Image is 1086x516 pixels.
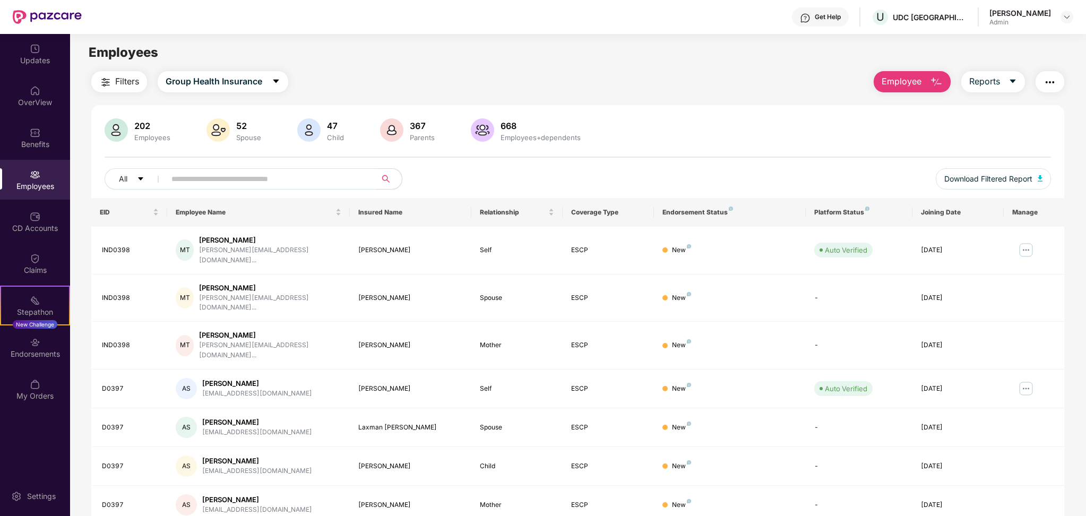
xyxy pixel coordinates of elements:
div: Mother [480,340,554,350]
div: [PERSON_NAME] [202,417,312,427]
div: [DATE] [921,340,995,350]
div: Spouse [480,423,554,433]
div: AS [176,494,197,515]
div: Auto Verified [825,383,867,394]
th: Relationship [471,198,563,227]
div: ESCP [571,500,645,510]
button: Filters [91,71,147,92]
div: Platform Status [814,208,904,217]
div: New [672,423,691,433]
div: [PERSON_NAME][EMAIL_ADDRESS][DOMAIN_NAME]... [199,340,341,360]
img: svg+xml;base64,PHN2ZyB4bWxucz0iaHR0cDovL3d3dy53My5vcmcvMjAwMC9zdmciIHhtbG5zOnhsaW5rPSJodHRwOi8vd3... [1038,175,1043,182]
img: svg+xml;base64,PHN2ZyB4bWxucz0iaHR0cDovL3d3dy53My5vcmcvMjAwMC9zdmciIHdpZHRoPSIyNCIgaGVpZ2h0PSIyNC... [99,76,112,89]
div: [DATE] [921,245,995,255]
div: Auto Verified [825,245,867,255]
img: svg+xml;base64,PHN2ZyB4bWxucz0iaHR0cDovL3d3dy53My5vcmcvMjAwMC9zdmciIHdpZHRoPSI4IiBoZWlnaHQ9IjgiIH... [729,207,733,211]
div: [EMAIL_ADDRESS][DOMAIN_NAME] [202,389,312,399]
img: svg+xml;base64,PHN2ZyBpZD0iTXlfT3JkZXJzIiBkYXRhLW5hbWU9Ik15IE9yZGVycyIgeG1sbnM9Imh0dHA6Ly93d3cudz... [30,379,40,390]
span: Employee Name [176,208,333,217]
img: svg+xml;base64,PHN2ZyBpZD0iRW1wbG95ZWVzIiB4bWxucz0iaHR0cDovL3d3dy53My5vcmcvMjAwMC9zdmciIHdpZHRoPS... [30,169,40,180]
div: D0397 [102,423,159,433]
img: svg+xml;base64,PHN2ZyB4bWxucz0iaHR0cDovL3d3dy53My5vcmcvMjAwMC9zdmciIHhtbG5zOnhsaW5rPSJodHRwOi8vd3... [380,118,403,142]
img: svg+xml;base64,PHN2ZyBpZD0iQ2xhaW0iIHhtbG5zPSJodHRwOi8vd3d3LnczLm9yZy8yMDAwL3N2ZyIgd2lkdGg9IjIwIi... [30,253,40,264]
span: Download Filtered Report [944,173,1032,185]
span: Employees [89,45,158,60]
span: caret-down [137,175,144,184]
span: Employee [882,75,921,88]
span: All [119,173,127,185]
img: svg+xml;base64,PHN2ZyB4bWxucz0iaHR0cDovL3d3dy53My5vcmcvMjAwMC9zdmciIHdpZHRoPSIyNCIgaGVpZ2h0PSIyNC... [1044,76,1056,89]
img: svg+xml;base64,PHN2ZyBpZD0iSGVscC0zMngzMiIgeG1sbnM9Imh0dHA6Ly93d3cudzMub3JnLzIwMDAvc3ZnIiB3aWR0aD... [800,13,811,23]
div: ESCP [571,340,645,350]
th: Coverage Type [563,198,654,227]
div: IND0398 [102,340,159,350]
div: ESCP [571,423,645,433]
div: [PERSON_NAME] [358,293,463,303]
div: Parents [408,133,437,142]
div: IND0398 [102,245,159,255]
div: D0397 [102,461,159,471]
div: MT [176,239,194,261]
div: Self [480,245,554,255]
span: Reports [969,75,1000,88]
div: D0397 [102,384,159,394]
img: New Pazcare Logo [13,10,82,24]
div: IND0398 [102,293,159,303]
img: svg+xml;base64,PHN2ZyBpZD0iU2V0dGluZy0yMHgyMCIgeG1sbnM9Imh0dHA6Ly93d3cudzMub3JnLzIwMDAvc3ZnIiB3aW... [11,491,22,502]
div: Self [480,384,554,394]
div: [PERSON_NAME] [199,330,341,340]
th: Insured Name [350,198,471,227]
div: AS [176,455,197,477]
img: svg+xml;base64,PHN2ZyB4bWxucz0iaHR0cDovL3d3dy53My5vcmcvMjAwMC9zdmciIHdpZHRoPSI4IiBoZWlnaHQ9IjgiIH... [687,499,691,503]
th: EID [91,198,167,227]
img: svg+xml;base64,PHN2ZyB4bWxucz0iaHR0cDovL3d3dy53My5vcmcvMjAwMC9zdmciIHhtbG5zOnhsaW5rPSJodHRwOi8vd3... [297,118,321,142]
div: [DATE] [921,384,995,394]
div: [DATE] [921,423,995,433]
div: [DATE] [921,500,995,510]
div: AS [176,417,197,438]
button: Employee [874,71,951,92]
div: ESCP [571,293,645,303]
img: svg+xml;base64,PHN2ZyB4bWxucz0iaHR0cDovL3d3dy53My5vcmcvMjAwMC9zdmciIHdpZHRoPSI4IiBoZWlnaHQ9IjgiIH... [687,383,691,387]
div: [PERSON_NAME] [989,8,1051,18]
img: svg+xml;base64,PHN2ZyBpZD0iRHJvcGRvd24tMzJ4MzIiIHhtbG5zPSJodHRwOi8vd3d3LnczLm9yZy8yMDAwL3N2ZyIgd2... [1063,13,1071,21]
div: Laxman [PERSON_NAME] [358,423,463,433]
div: [PERSON_NAME] [358,461,463,471]
div: MT [176,335,194,356]
img: svg+xml;base64,PHN2ZyBpZD0iQmVuZWZpdHMiIHhtbG5zPSJodHRwOi8vd3d3LnczLm9yZy8yMDAwL3N2ZyIgd2lkdGg9Ij... [30,127,40,138]
div: Spouse [480,293,554,303]
img: svg+xml;base64,PHN2ZyB4bWxucz0iaHR0cDovL3d3dy53My5vcmcvMjAwMC9zdmciIHdpZHRoPSI4IiBoZWlnaHQ9IjgiIH... [687,460,691,465]
div: Employees+dependents [498,133,583,142]
img: svg+xml;base64,PHN2ZyB4bWxucz0iaHR0cDovL3d3dy53My5vcmcvMjAwMC9zdmciIHdpZHRoPSIyMSIgaGVpZ2h0PSIyMC... [30,295,40,306]
div: 202 [132,121,173,131]
div: New Challenge [13,320,57,329]
div: Child [325,133,346,142]
span: Group Health Insurance [166,75,262,88]
div: [PERSON_NAME] [202,456,312,466]
div: [PERSON_NAME] [358,500,463,510]
img: manageButton [1018,380,1035,397]
th: Manage [1004,198,1065,227]
img: svg+xml;base64,PHN2ZyB4bWxucz0iaHR0cDovL3d3dy53My5vcmcvMjAwMC9zdmciIHhtbG5zOnhsaW5rPSJodHRwOi8vd3... [930,76,943,89]
div: [PERSON_NAME] [358,384,463,394]
div: [DATE] [921,461,995,471]
span: search [376,175,397,183]
div: Mother [480,500,554,510]
div: New [672,245,691,255]
img: svg+xml;base64,PHN2ZyB4bWxucz0iaHR0cDovL3d3dy53My5vcmcvMjAwMC9zdmciIHdpZHRoPSI4IiBoZWlnaHQ9IjgiIH... [687,244,691,248]
div: New [672,461,691,471]
div: Settings [24,491,59,502]
img: svg+xml;base64,PHN2ZyBpZD0iVXBkYXRlZCIgeG1sbnM9Imh0dHA6Ly93d3cudzMub3JnLzIwMDAvc3ZnIiB3aWR0aD0iMj... [30,44,40,54]
div: Spouse [234,133,263,142]
div: [PERSON_NAME] [358,245,463,255]
span: U [876,11,884,23]
div: Stepathon [1,307,69,317]
div: D0397 [102,500,159,510]
img: svg+xml;base64,PHN2ZyBpZD0iSG9tZSIgeG1sbnM9Imh0dHA6Ly93d3cudzMub3JnLzIwMDAvc3ZnIiB3aWR0aD0iMjAiIG... [30,85,40,96]
div: [PERSON_NAME] [199,235,341,245]
td: - [806,322,912,369]
button: search [376,168,402,190]
img: svg+xml;base64,PHN2ZyBpZD0iRW5kb3JzZW1lbnRzIiB4bWxucz0iaHR0cDovL3d3dy53My5vcmcvMjAwMC9zdmciIHdpZH... [30,337,40,348]
img: manageButton [1018,242,1035,259]
div: 668 [498,121,583,131]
